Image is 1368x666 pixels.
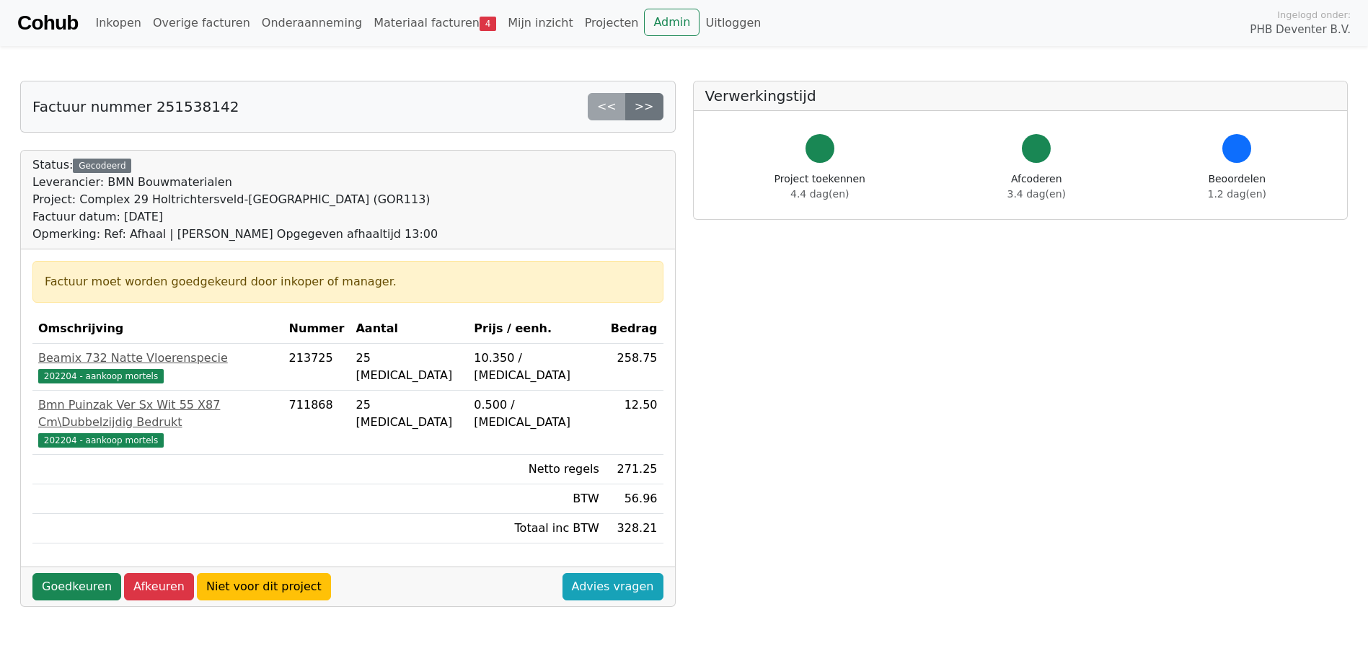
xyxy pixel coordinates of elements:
td: 12.50 [605,391,663,455]
th: Aantal [350,314,468,344]
a: Admin [644,9,700,36]
th: Bedrag [605,314,663,344]
th: Prijs / eenh. [468,314,605,344]
span: 202204 - aankoop mortels [38,433,164,448]
td: Totaal inc BTW [468,514,605,543]
div: 25 [MEDICAL_DATA] [356,396,462,431]
a: Advies vragen [562,573,663,600]
a: >> [625,93,663,120]
a: Uitloggen [700,9,767,37]
h5: Factuur nummer 251538142 [32,98,239,115]
span: 4 [480,17,496,31]
td: BTW [468,484,605,514]
div: Factuur moet worden goedgekeurd door inkoper of manager. [45,273,651,290]
h5: Verwerkingstijd [705,87,1336,105]
a: Onderaanneming [256,9,368,37]
span: 3.4 dag(en) [1007,188,1066,200]
div: Beamix 732 Natte Vloerenspecie [38,350,278,367]
div: Bmn Puinzak Ver Sx Wit 55 X87 Cm\Dubbelzijdig Bedrukt [38,396,278,431]
div: 0.500 / [MEDICAL_DATA] [474,396,599,431]
div: Afcoderen [1007,172,1066,202]
a: Cohub [17,6,78,40]
a: Afkeuren [124,573,194,600]
a: Beamix 732 Natte Vloerenspecie202204 - aankoop mortels [38,350,278,384]
td: 213725 [283,344,350,391]
div: Project toekennen [775,172,865,202]
td: 711868 [283,391,350,455]
td: 56.96 [605,484,663,514]
div: Project: Complex 29 Holtrichtersveld-[GEOGRAPHIC_DATA] (GOR113) [32,191,438,208]
a: Niet voor dit project [197,573,331,600]
a: Goedkeuren [32,573,121,600]
span: Ingelogd onder: [1277,8,1351,22]
span: PHB Deventer B.V. [1250,22,1351,38]
a: Bmn Puinzak Ver Sx Wit 55 X87 Cm\Dubbelzijdig Bedrukt202204 - aankoop mortels [38,396,278,448]
div: Status: [32,156,438,243]
span: 1.2 dag(en) [1208,188,1266,200]
div: Opmerking: Ref: Afhaal | [PERSON_NAME] Opgegeven afhaaltijd 13:00 [32,226,438,243]
th: Nummer [283,314,350,344]
div: Factuur datum: [DATE] [32,208,438,226]
div: 10.350 / [MEDICAL_DATA] [474,350,599,384]
a: Materiaal facturen4 [368,9,502,37]
th: Omschrijving [32,314,283,344]
a: Projecten [579,9,645,37]
td: 271.25 [605,455,663,484]
div: Beoordelen [1208,172,1266,202]
td: 328.21 [605,514,663,543]
div: Leverancier: BMN Bouwmaterialen [32,174,438,191]
td: 258.75 [605,344,663,391]
span: 4.4 dag(en) [790,188,849,200]
span: 202204 - aankoop mortels [38,369,164,383]
div: 25 [MEDICAL_DATA] [356,350,462,384]
div: Gecodeerd [73,159,131,173]
td: Netto regels [468,455,605,484]
a: Inkopen [89,9,146,37]
a: Overige facturen [147,9,256,37]
a: Mijn inzicht [502,9,579,37]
